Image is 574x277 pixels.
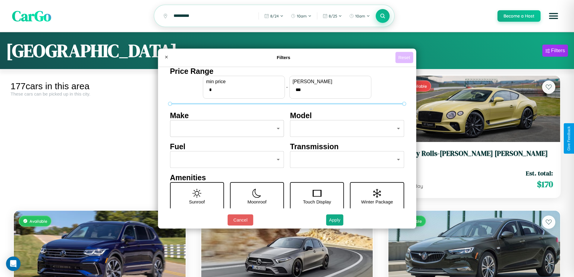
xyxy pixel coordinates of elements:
button: Apply [326,214,343,225]
span: $ 170 [537,178,553,190]
h4: Transmission [290,142,404,151]
h1: [GEOGRAPHIC_DATA] [6,38,177,63]
button: Cancel [227,214,253,225]
button: 8/24 [261,11,287,21]
h4: Price Range [170,67,404,76]
div: Give Feedback [567,126,571,151]
button: 10am [288,11,315,21]
span: / day [410,183,423,189]
button: Filters [542,45,568,57]
span: Est. total: [526,169,553,178]
button: 8/25 [320,11,345,21]
span: 10am [297,14,307,18]
label: min price [206,79,281,84]
p: Touch Display [303,198,331,206]
button: Open menu [545,8,562,24]
div: These cars can be picked up in this city. [11,91,189,96]
span: 8 / 24 [270,14,279,18]
div: 177 cars in this area [11,81,189,91]
h4: Make [170,111,284,120]
h4: Filters [172,55,395,60]
p: Sunroof [189,198,205,206]
label: [PERSON_NAME] [293,79,368,84]
button: 10am [346,11,373,21]
p: Moonroof [247,198,266,206]
div: Filters [551,48,565,54]
h3: Bentley Rolls-[PERSON_NAME] [PERSON_NAME] [396,149,553,158]
div: Open Intercom Messenger [6,257,20,271]
span: Available [30,219,47,224]
h4: Amenities [170,173,404,182]
span: 8 / 25 [329,14,337,18]
span: CarGo [12,6,51,26]
p: - [286,83,288,91]
span: 10am [355,14,365,18]
h4: Model [290,111,404,120]
h4: Fuel [170,142,284,151]
button: Become a Host [497,10,541,22]
button: Reset [395,52,413,63]
a: Bentley Rolls-[PERSON_NAME] [PERSON_NAME]2020 [396,149,553,164]
p: Winter Package [361,198,393,206]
